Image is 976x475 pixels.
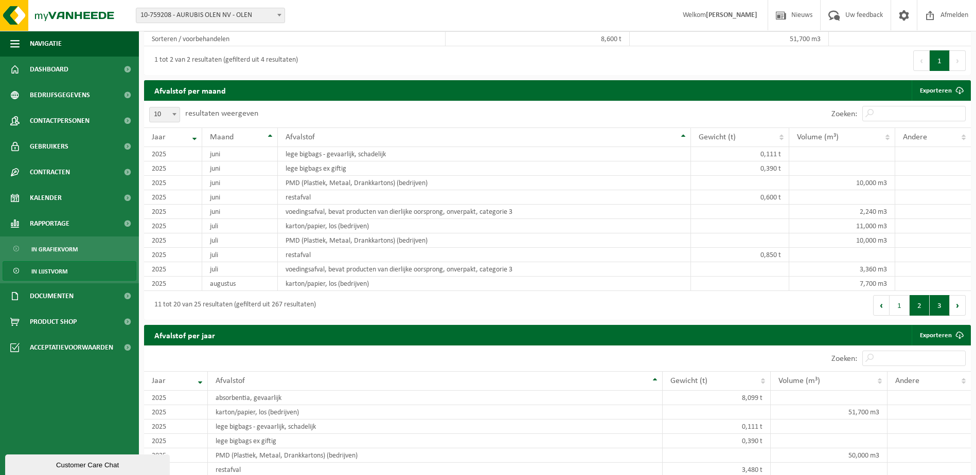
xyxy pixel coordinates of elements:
[136,8,285,23] span: 10-759208 - AURUBIS OLEN NV - OLEN
[150,107,180,122] span: 10
[789,233,895,248] td: 10,000 m3
[144,161,202,176] td: 2025
[278,233,691,248] td: PMD (Plastiek, Metaal, Drankkartons) (bedrijven)
[144,419,208,434] td: 2025
[797,133,839,141] span: Volume (m³)
[202,147,277,161] td: juni
[3,261,136,281] a: In lijstvorm
[691,147,789,161] td: 0,111 t
[789,219,895,233] td: 11,000 m3
[691,161,789,176] td: 0,390 t
[144,190,202,205] td: 2025
[5,452,172,475] iframe: chat widget
[30,211,69,236] span: Rapportage
[144,80,236,100] h2: Afvalstof per maand
[144,248,202,262] td: 2025
[903,133,927,141] span: Andere
[663,419,771,434] td: 0,111 t
[831,110,857,118] label: Zoeken:
[3,239,136,259] a: In grafiekvorm
[278,248,691,262] td: restafval
[30,335,113,360] span: Acceptatievoorwaarden
[152,377,166,385] span: Jaar
[771,448,888,463] td: 50,000 m3
[202,262,277,277] td: juli
[144,448,208,463] td: 2025
[149,51,298,70] div: 1 tot 2 van 2 resultaten (gefilterd uit 4 resultaten)
[30,31,62,57] span: Navigatie
[950,50,966,71] button: Next
[202,277,277,291] td: augustus
[149,107,180,122] span: 10
[30,283,74,309] span: Documenten
[210,133,234,141] span: Maand
[930,50,950,71] button: 1
[278,161,691,176] td: lege bigbags ex giftig
[202,161,277,176] td: juni
[873,295,890,316] button: Previous
[30,309,77,335] span: Product Shop
[208,434,663,448] td: lege bigbags ex giftig
[144,325,225,345] h2: Afvalstof per jaar
[152,133,166,141] span: Jaar
[202,248,277,262] td: juli
[789,277,895,291] td: 7,700 m3
[699,133,736,141] span: Gewicht (t)
[31,240,78,259] span: In grafiekvorm
[278,147,691,161] td: lege bigbags - gevaarlijk, schadelijk
[30,82,90,108] span: Bedrijfsgegevens
[202,233,277,248] td: juli
[912,325,970,345] a: Exporteren
[663,391,771,405] td: 8,099 t
[278,205,691,219] td: voedingsafval, bevat producten van dierlijke oorsprong, onverpakt, categorie 3
[208,448,663,463] td: PMD (Plastiek, Metaal, Drankkartons) (bedrijven)
[30,134,68,159] span: Gebruikers
[278,262,691,277] td: voedingsafval, bevat producten van dierlijke oorsprong, onverpakt, categorie 3
[144,391,208,405] td: 2025
[771,405,888,419] td: 51,700 m3
[144,233,202,248] td: 2025
[789,205,895,219] td: 2,240 m3
[630,32,828,46] td: 51,700 m3
[144,277,202,291] td: 2025
[950,295,966,316] button: Next
[446,32,630,46] td: 8,600 t
[202,205,277,219] td: juni
[831,355,857,363] label: Zoeken:
[30,57,68,82] span: Dashboard
[890,295,910,316] button: 1
[278,277,691,291] td: karton/papier, los (bedrijven)
[706,11,757,19] strong: [PERSON_NAME]
[144,405,208,419] td: 2025
[144,147,202,161] td: 2025
[912,80,970,101] a: Exporteren
[30,159,70,185] span: Contracten
[144,205,202,219] td: 2025
[31,262,67,281] span: In lijstvorm
[144,32,446,46] td: Sorteren / voorbehandelen
[216,377,245,385] span: Afvalstof
[144,434,208,448] td: 2025
[144,262,202,277] td: 2025
[663,434,771,448] td: 0,390 t
[910,295,930,316] button: 2
[202,219,277,233] td: juli
[278,219,691,233] td: karton/papier, los (bedrijven)
[691,190,789,205] td: 0,600 t
[208,391,663,405] td: absorbentia, gevaarlijk
[278,190,691,205] td: restafval
[789,176,895,190] td: 10,000 m3
[286,133,315,141] span: Afvalstof
[789,262,895,277] td: 3,360 m3
[208,419,663,434] td: lege bigbags - gevaarlijk, schadelijk
[144,219,202,233] td: 2025
[202,176,277,190] td: juni
[185,109,258,118] label: resultaten weergeven
[930,295,950,316] button: 3
[149,296,316,315] div: 11 tot 20 van 25 resultaten (gefilterd uit 267 resultaten)
[30,185,62,211] span: Kalender
[208,405,663,419] td: karton/papier, los (bedrijven)
[670,377,707,385] span: Gewicht (t)
[144,176,202,190] td: 2025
